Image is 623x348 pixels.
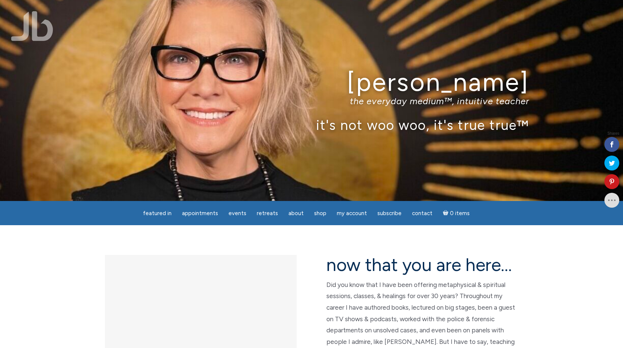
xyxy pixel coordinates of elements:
span: 0 items [450,211,470,216]
a: Shop [310,206,331,221]
a: About [284,206,308,221]
a: Appointments [178,206,223,221]
a: featured in [138,206,176,221]
a: My Account [332,206,371,221]
a: Subscribe [373,206,406,221]
i: Cart [443,210,450,217]
p: it's not woo woo, it's true true™ [94,117,529,133]
img: Jamie Butler. The Everyday Medium [11,11,53,41]
span: Contact [412,210,432,217]
h1: [PERSON_NAME] [94,68,529,96]
span: Shop [314,210,326,217]
span: Shares [607,132,619,135]
a: Cart0 items [438,205,474,221]
span: My Account [337,210,367,217]
a: Retreats [252,206,282,221]
a: Contact [408,206,437,221]
span: Appointments [182,210,218,217]
p: the everyday medium™, intuitive teacher [94,96,529,106]
span: featured in [143,210,172,217]
span: About [288,210,304,217]
span: Events [229,210,246,217]
span: Subscribe [377,210,402,217]
h2: now that you are here… [326,255,518,275]
a: Events [224,206,251,221]
span: Retreats [257,210,278,217]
